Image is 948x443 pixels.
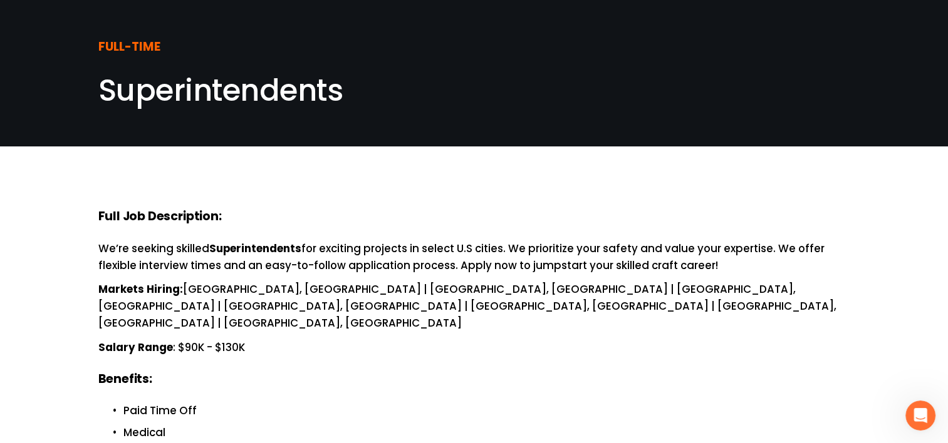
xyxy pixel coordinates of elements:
p: : $90K - $130K [98,339,850,356]
strong: Full Job Description: [98,208,222,225]
p: We’re seeking skilled for exciting projects in select U.S cities. We prioritize your safety and v... [98,240,850,274]
strong: Markets Hiring: [98,282,183,297]
strong: FULL-TIME [98,38,160,55]
strong: Salary Range [98,340,173,355]
strong: Benefits: [98,370,152,387]
strong: Superintendents [209,241,301,256]
p: Paid Time Off [123,402,850,419]
p: Medical [123,424,850,441]
iframe: Intercom live chat [905,400,935,430]
span: Superintendents [98,69,343,111]
p: [GEOGRAPHIC_DATA], [GEOGRAPHIC_DATA] | [GEOGRAPHIC_DATA], [GEOGRAPHIC_DATA] | [GEOGRAPHIC_DATA], ... [98,281,850,332]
